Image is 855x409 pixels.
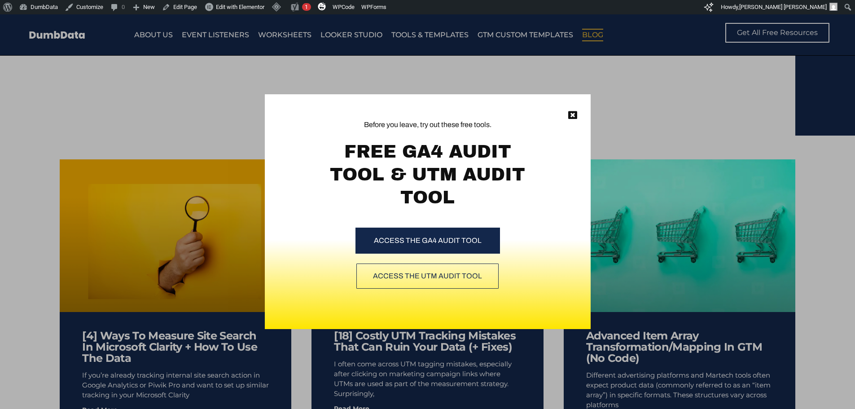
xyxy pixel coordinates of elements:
[305,4,308,10] span: 1
[355,228,500,254] a: ACCESS THE GA4 AUDIT TOOL
[216,4,264,10] span: Edit with Elementor
[323,140,532,209] div: FREE GA4 AUDIT TOOL & UTM AUDIT TOOL
[323,119,532,130] span: Before you leave, try out these free tools.
[318,2,326,10] img: svg+xml;base64,PHN2ZyB4bWxucz0iaHR0cDovL3d3dy53My5vcmcvMjAwMC9zdmciIHZpZXdCb3g9IjAgMCAzMiAzMiI+PG...
[739,4,827,10] span: [PERSON_NAME] [PERSON_NAME]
